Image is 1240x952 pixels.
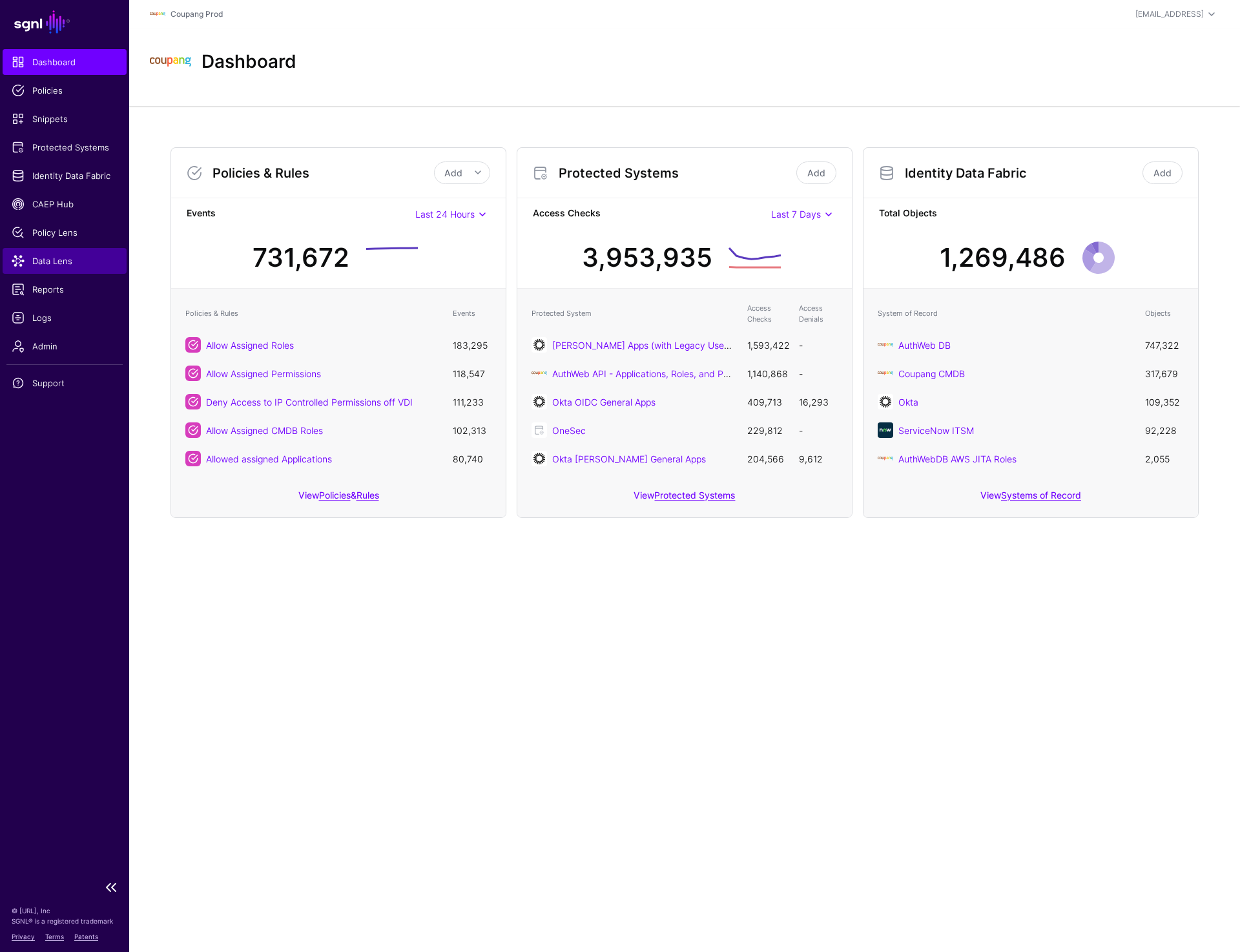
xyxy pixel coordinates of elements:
[356,490,379,501] a: Rules
[446,416,498,444] td: 102,313
[12,56,118,68] span: Dashboard
[878,337,893,353] img: svg+xml;base64,PHN2ZyBpZD0iTG9nbyIgeG1sbnM9Imh0dHA6Ly93d3cudzMub3JnLzIwMDAvc3ZnIiB3aWR0aD0iMTIxLj...
[212,165,434,181] h3: Policies & Rules
[3,333,127,359] a: Admin
[878,422,893,438] img: svg+xml;base64,PHN2ZyB3aWR0aD0iNjQiIGhlaWdodD0iNjQiIHZpZXdCb3g9IjAgMCA2NCA2NCIgZmlsbD0ibm9uZSIgeG...
[898,397,918,408] a: Okta
[3,191,127,217] a: CAEP Hub
[1142,161,1183,184] a: Add
[12,254,118,267] span: Data Lens
[582,238,712,277] div: 3,953,935
[552,453,706,464] a: Okta [PERSON_NAME] General Apps
[1001,490,1081,501] a: Systems of Record
[3,220,127,245] a: Policy Lens
[3,106,127,132] a: Snippets
[206,397,413,408] a: Deny Access to IP Controlled Permissions off VDI
[446,359,498,388] td: 118,547
[532,394,547,409] img: svg+xml;base64,PHN2ZyB3aWR0aD0iNjQiIGhlaWdodD0iNjQiIHZpZXdCb3g9IjAgMCA2NCA2NCIgZmlsbD0ibm9uZSIgeG...
[878,394,893,409] img: svg+xml;base64,PHN2ZyB3aWR0aD0iNjQiIGhlaWdodD0iNjQiIHZpZXdCb3g9IjAgMCA2NCA2NCIgZmlsbD0ibm9uZSIgeG...
[654,490,735,501] a: Protected Systems
[533,206,771,222] strong: Access Checks
[898,425,974,436] a: ServiceNow ITSM
[12,169,118,182] span: Identity Data Fabric
[532,451,547,466] img: svg+xml;base64,PHN2ZyB3aWR0aD0iNjQiIGhlaWdodD0iNjQiIHZpZXdCb3g9IjAgMCA2NCA2NCIgZmlsbD0ibm9uZSIgeG...
[792,388,844,416] td: 16,293
[446,444,498,473] td: 80,740
[1135,8,1204,20] div: [EMAIL_ADDRESS]
[3,163,127,189] a: Identity Data Fabric
[12,377,118,389] span: Support
[206,368,321,379] a: Allow Assigned Permissions
[878,451,893,466] img: svg+xml;base64,PHN2ZyBpZD0iTG9nbyIgeG1sbnM9Imh0dHA6Ly93d3cudzMub3JnLzIwMDAvc3ZnIiB3aWR0aD0iMTIxLj...
[532,366,547,381] img: svg+xml;base64,PD94bWwgdmVyc2lvbj0iMS4wIiBlbmNvZGluZz0iVVRGLTgiIHN0YW5kYWxvbmU9Im5vIj8+CjwhLS0gQ3...
[150,6,165,22] img: svg+xml;base64,PHN2ZyBpZD0iTG9nbyIgeG1sbnM9Imh0dHA6Ly93d3cudzMub3JnLzIwMDAvc3ZnIiB3aWR0aD0iMTIxLj...
[12,933,35,940] a: Privacy
[8,8,121,36] a: SGNL
[3,248,127,274] a: Data Lens
[741,331,792,359] td: 1,593,422
[552,425,586,436] a: OneSec
[170,9,223,19] a: Coupang Prod
[878,366,893,381] img: svg+xml;base64,PHN2ZyBpZD0iTG9nbyIgeG1sbnM9Imh0dHA6Ly93d3cudzMub3JnLzIwMDAvc3ZnIiB3aWR0aD0iMTIxLj...
[446,388,498,416] td: 111,233
[187,206,415,222] strong: Events
[1139,331,1190,359] td: 747,322
[446,331,498,359] td: 183,295
[792,296,844,331] th: Access Denials
[796,161,836,184] a: Add
[771,209,821,220] span: Last 7 Days
[741,416,792,444] td: 229,812
[532,337,547,353] img: svg+xml;base64,PHN2ZyB3aWR0aD0iNjQiIGhlaWdodD0iNjQiIHZpZXdCb3g9IjAgMCA2NCA2NCIgZmlsbD0ibm9uZSIgeG...
[12,112,118,125] span: Snippets
[741,296,792,331] th: Access Checks
[201,51,296,73] h2: Dashboard
[871,296,1139,331] th: System of Record
[741,388,792,416] td: 409,713
[792,359,844,388] td: -
[3,305,127,331] a: Logs
[898,453,1017,464] a: AuthWebDB AWS JITA Roles
[940,238,1066,277] div: 1,269,486
[741,359,792,388] td: 1,140,868
[1139,296,1190,331] th: Objects
[12,198,118,211] span: CAEP Hub
[3,276,127,302] a: Reports
[559,165,794,181] h3: Protected Systems
[1139,359,1190,388] td: 317,679
[12,226,118,239] span: Policy Lens
[206,425,323,436] a: Allow Assigned CMDB Roles
[444,167,462,178] span: Add
[150,41,191,83] img: svg+xml;base64,PHN2ZyBpZD0iTG9nbyIgeG1sbnM9Imh0dHA6Ly93d3cudzMub3JnLzIwMDAvc3ZnIiB3aWR0aD0iMTIxLj...
[319,490,351,501] a: Policies
[3,78,127,103] a: Policies
[3,49,127,75] a: Dashboard
[253,238,349,277] div: 731,672
[741,444,792,473] td: 204,566
[74,933,98,940] a: Patents
[12,905,118,916] p: © [URL], Inc
[206,340,294,351] a: Allow Assigned Roles
[1139,444,1190,473] td: 2,055
[1139,388,1190,416] td: 109,352
[171,481,506,517] div: View &
[898,340,951,351] a: AuthWeb DB
[517,481,852,517] div: View
[552,340,739,351] a: [PERSON_NAME] Apps (with Legacy UserID)
[415,209,475,220] span: Last 24 Hours
[905,165,1140,181] h3: Identity Data Fabric
[12,916,118,926] p: SGNL® is a registered trademark
[863,481,1198,517] div: View
[552,368,767,379] a: AuthWeb API - Applications, Roles, and Permissions
[446,296,498,331] th: Events
[898,368,965,379] a: Coupang CMDB
[1139,416,1190,444] td: 92,228
[792,331,844,359] td: -
[12,311,118,324] span: Logs
[12,141,118,154] span: Protected Systems
[792,444,844,473] td: 9,612
[525,296,741,331] th: Protected System
[12,283,118,296] span: Reports
[12,340,118,353] span: Admin
[45,933,64,940] a: Terms
[879,206,1183,222] strong: Total Objects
